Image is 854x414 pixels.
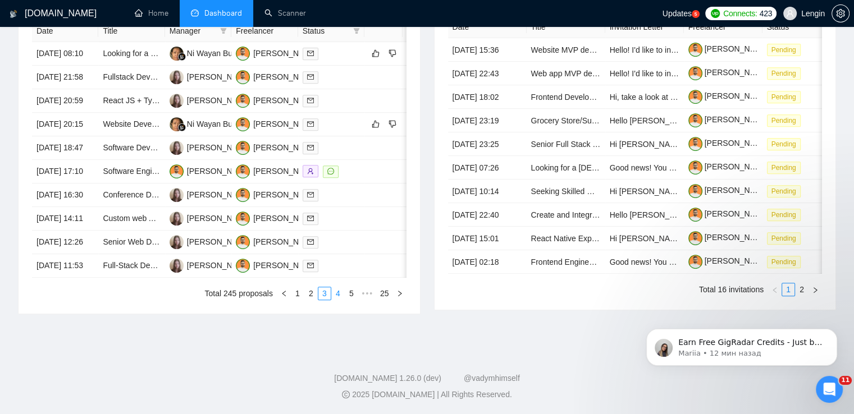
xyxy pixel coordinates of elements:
[688,209,769,218] a: [PERSON_NAME]
[688,113,702,127] img: c1NLmzrk-0pBZjOo1nLSJnOz0itNHKTdmMHAt8VIsLFzaWqqsJDJtcFyV3OYvrqgu3
[307,97,314,104] span: mail
[448,62,527,85] td: [DATE] 22:43
[723,7,757,20] span: Connects:
[342,390,350,398] span: copyright
[32,183,98,207] td: [DATE] 16:30
[767,114,801,127] span: Pending
[688,66,702,80] img: c1NLmzrk-0pBZjOo1nLSJnOz0itNHKTdmMHAt8VIsLFzaWqqsJDJtcFyV3OYvrqgu3
[531,257,719,266] a: Frontend Engineer (React) - Build the OS for Content!
[448,156,527,180] td: [DATE] 07:26
[236,259,250,273] img: TM
[767,185,801,197] span: Pending
[688,137,702,151] img: c1NLmzrk-0pBZjOo1nLSJnOz0itNHKTdmMHAt8VIsLFzaWqqsJDJtcFyV3OYvrqgu3
[218,22,229,39] span: filter
[236,211,250,226] img: TM
[688,186,769,195] a: [PERSON_NAME]
[307,168,314,174] span: user-add
[767,232,801,245] span: Pending
[531,45,666,54] a: Website MVP development in Webflow
[170,25,216,37] span: Manager
[358,287,376,300] li: Next 5 Pages
[32,113,98,136] td: [DATE] 20:15
[236,72,318,81] a: TM[PERSON_NAME]
[699,283,764,296] li: Total 16 invitations
[307,121,314,127] span: mail
[353,27,360,34] span: filter
[98,207,165,231] td: Custom web Application for data collection and reporting
[291,287,304,300] a: 1
[170,95,252,104] a: NB[PERSON_NAME]
[32,20,98,42] th: Date
[767,256,801,268] span: Pending
[170,47,184,61] img: NW
[103,167,269,176] a: Software Engineer Needed for Exciting Projects
[307,191,314,198] span: mail
[527,38,605,62] td: Website MVP development in Webflow
[372,49,380,58] span: like
[688,208,702,222] img: c1NLmzrk-0pBZjOo1nLSJnOz0itNHKTdmMHAt8VIsLFzaWqqsJDJtcFyV3OYvrqgu3
[170,235,184,249] img: NB
[812,287,819,293] span: right
[386,117,399,131] button: dislike
[187,236,252,248] div: [PERSON_NAME]
[103,49,395,58] a: Looking for a SUPERSTAR Full Stack Wordpress Developer (APIs + REACT/NEXT)
[98,113,165,136] td: Website Development for Hospitality Real Estate Agency
[187,188,252,201] div: [PERSON_NAME]
[351,22,362,39] span: filter
[236,117,250,131] img: TM
[32,254,98,278] td: [DATE] 11:53
[253,141,318,154] div: [PERSON_NAME]
[170,259,184,273] img: NB
[688,256,769,265] a: [PERSON_NAME]
[205,287,273,300] li: Total 245 proposals
[767,257,805,266] a: Pending
[393,287,407,300] button: right
[809,283,822,296] li: Next Page
[448,250,527,274] td: [DATE] 02:18
[187,165,252,177] div: [PERSON_NAME]
[389,49,396,58] span: dislike
[236,190,318,199] a: TM[PERSON_NAME]
[32,207,98,231] td: [DATE] 14:11
[372,119,380,128] span: like
[448,180,527,203] td: [DATE] 10:14
[103,214,299,223] a: Custom web Application for data collection and reporting
[393,287,407,300] li: Next Page
[236,47,250,61] img: TM
[711,9,720,18] img: upwork-logo.png
[527,227,605,250] td: React Native Expert for AI-Powered Pregnancy App (3D Avatar + AR)
[32,42,98,66] td: [DATE] 08:10
[767,163,805,172] a: Pending
[103,119,300,128] a: Website Development for Hospitality Real Estate Agency
[103,72,275,81] a: Fullstack Developer Needed for Ongoing Projects
[782,283,794,296] a: 1
[369,117,382,131] button: like
[358,287,376,300] span: •••
[688,255,702,269] img: c1NLmzrk-0pBZjOo1nLSJnOz0itNHKTdmMHAt8VIsLFzaWqqsJDJtcFyV3OYvrqgu3
[305,287,317,300] a: 2
[767,67,801,80] span: Pending
[236,213,318,222] a: TM[PERSON_NAME]
[448,85,527,109] td: [DATE] 18:02
[170,166,252,175] a: TM[PERSON_NAME]
[448,132,527,156] td: [DATE] 23:25
[304,287,318,300] li: 2
[236,95,318,104] a: TM[PERSON_NAME]
[531,69,629,78] a: Web app MVP development
[191,9,199,17] span: dashboard
[10,5,17,23] img: logo
[170,119,250,128] a: NWNi Wayan Budiarti
[527,109,605,132] td: Grocery Store/Supermarket Website Developer
[663,9,692,18] span: Updates
[187,47,250,59] div: Ni Wayan Budiarti
[771,287,778,293] span: left
[170,211,184,226] img: NB
[187,212,252,224] div: [PERSON_NAME]
[170,142,252,151] a: NB[PERSON_NAME]
[832,4,850,22] button: setting
[767,91,801,103] span: Pending
[786,10,794,17] span: user
[767,92,805,101] a: Pending
[253,212,318,224] div: [PERSON_NAME]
